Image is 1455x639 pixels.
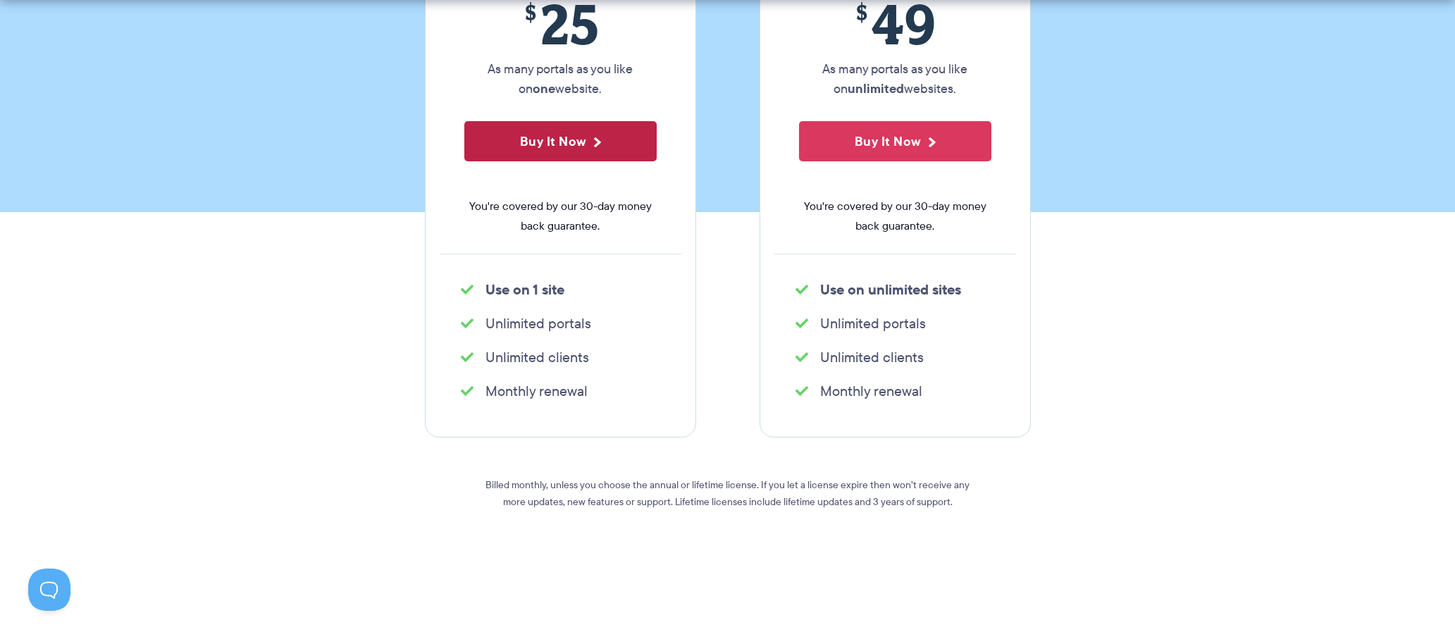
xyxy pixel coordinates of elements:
strong: Use on 1 site [485,279,564,300]
button: Buy It Now [799,121,991,161]
span: You're covered by our 30-day money back guarantee. [799,197,991,236]
li: Unlimited portals [461,314,660,333]
iframe: Toggle Customer Support [28,569,70,611]
strong: one [533,79,555,98]
button: Buy It Now [464,121,657,161]
li: Unlimited portals [795,314,995,333]
li: Monthly renewal [461,381,660,401]
p: As many portals as you like on website. [464,59,657,99]
span: You're covered by our 30-day money back guarantee. [464,197,657,236]
strong: Use on unlimited sites [820,279,961,300]
p: As many portals as you like on websites. [799,59,991,99]
li: Unlimited clients [795,347,995,367]
li: Unlimited clients [461,347,660,367]
p: Billed monthly, unless you choose the annual or lifetime license. If you let a license expire the... [474,476,982,510]
li: Monthly renewal [795,381,995,401]
strong: unlimited [848,79,904,98]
